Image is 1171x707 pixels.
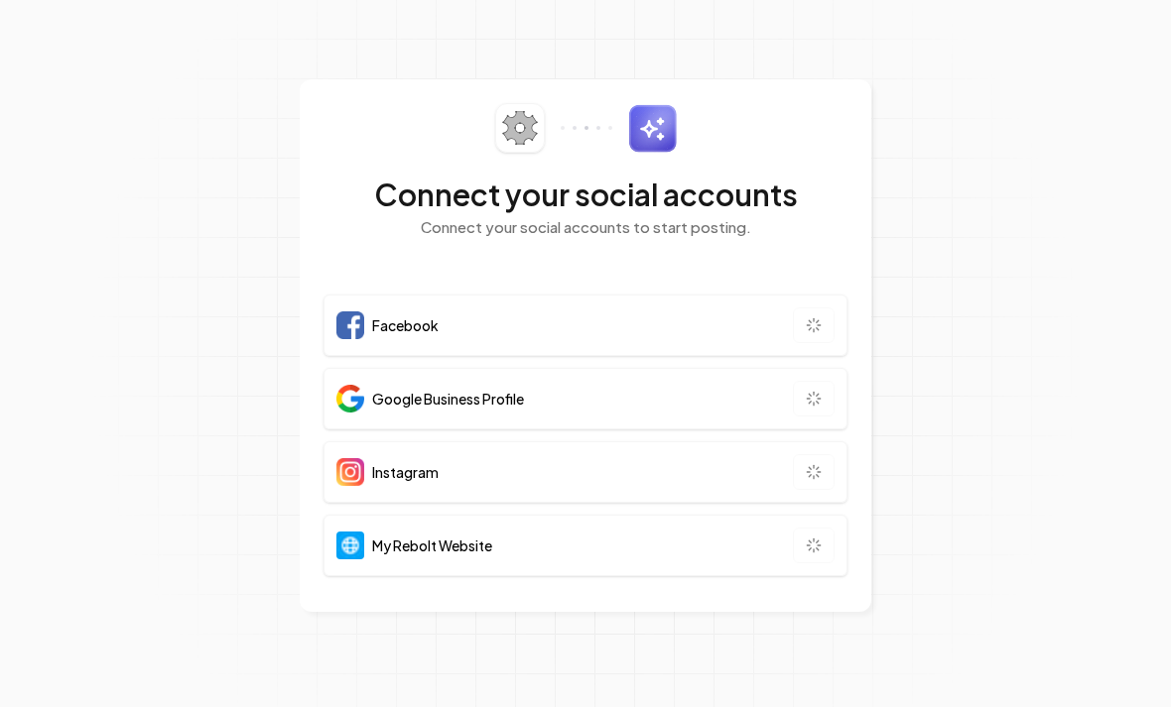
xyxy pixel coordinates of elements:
span: Instagram [372,462,439,482]
img: Facebook [336,311,364,339]
span: My Rebolt Website [372,535,492,555]
h2: Connect your social accounts [324,177,847,212]
img: Website [336,531,364,559]
p: Connect your social accounts to start posting. [324,216,847,239]
span: Google Business Profile [372,389,524,409]
span: Facebook [372,315,439,335]
img: sparkles.svg [628,104,677,153]
img: connector-dots.svg [561,126,612,130]
img: Google [336,385,364,412]
img: Instagram [336,458,364,486]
